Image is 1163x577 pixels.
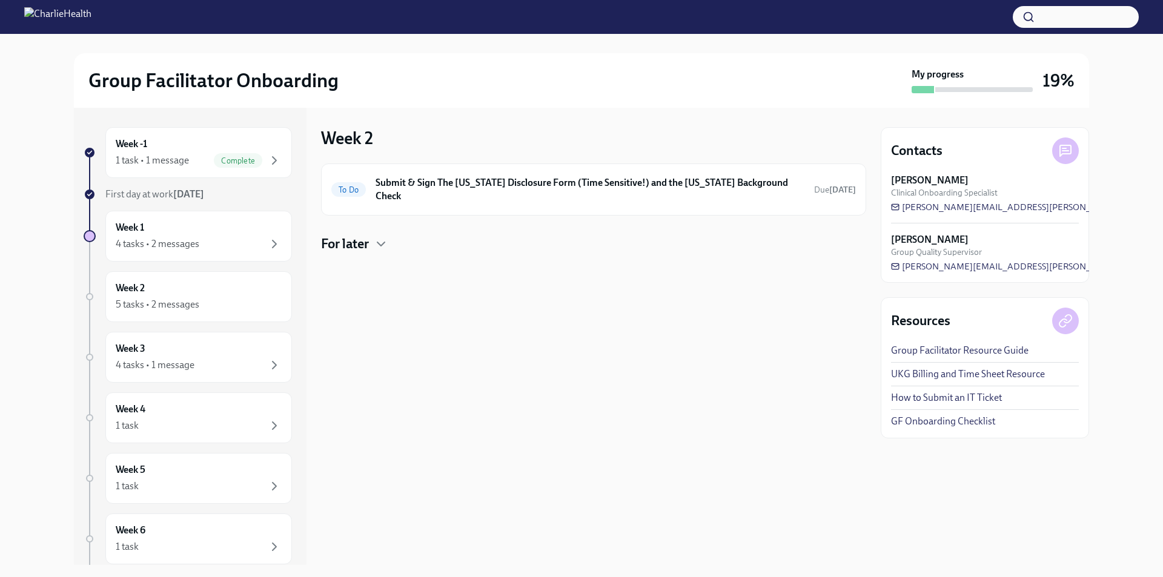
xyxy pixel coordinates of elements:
[891,415,995,428] a: GF Onboarding Checklist
[116,419,139,432] div: 1 task
[116,524,145,537] h6: Week 6
[321,235,866,253] div: For later
[321,235,369,253] h4: For later
[814,185,856,195] span: Due
[84,453,292,504] a: Week 51 task
[84,392,292,443] a: Week 41 task
[116,403,145,416] h6: Week 4
[84,211,292,262] a: Week 14 tasks • 2 messages
[84,188,292,201] a: First day at work[DATE]
[891,391,1002,404] a: How to Submit an IT Ticket
[891,233,969,246] strong: [PERSON_NAME]
[88,68,339,93] h2: Group Facilitator Onboarding
[84,127,292,178] a: Week -11 task • 1 messageComplete
[84,271,292,322] a: Week 25 tasks • 2 messages
[116,480,139,493] div: 1 task
[116,237,199,251] div: 4 tasks • 2 messages
[84,513,292,564] a: Week 61 task
[331,174,856,205] a: To DoSubmit & Sign The [US_STATE] Disclosure Form (Time Sensitive!) and the [US_STATE] Background...
[116,154,189,167] div: 1 task • 1 message
[1042,70,1075,91] h3: 19%
[105,188,204,200] span: First day at work
[829,185,856,195] strong: [DATE]
[891,187,998,199] span: Clinical Onboarding Specialist
[116,463,145,476] h6: Week 5
[331,185,366,194] span: To Do
[891,368,1045,381] a: UKG Billing and Time Sheet Resource
[116,298,199,311] div: 5 tasks • 2 messages
[84,332,292,383] a: Week 34 tasks • 1 message
[116,137,147,151] h6: Week -1
[116,358,194,372] div: 4 tasks • 1 message
[214,156,262,165] span: Complete
[912,68,964,81] strong: My progress
[891,174,969,187] strong: [PERSON_NAME]
[814,184,856,196] span: September 17th, 2025 10:00
[24,7,91,27] img: CharlieHealth
[891,246,982,258] span: Group Quality Supervisor
[116,540,139,553] div: 1 task
[173,188,204,200] strong: [DATE]
[891,142,943,160] h4: Contacts
[891,312,950,330] h4: Resources
[116,282,145,295] h6: Week 2
[891,344,1029,357] a: Group Facilitator Resource Guide
[321,127,373,149] h3: Week 2
[116,342,145,355] h6: Week 3
[376,176,804,203] h6: Submit & Sign The [US_STATE] Disclosure Form (Time Sensitive!) and the [US_STATE] Background Check
[116,221,144,234] h6: Week 1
